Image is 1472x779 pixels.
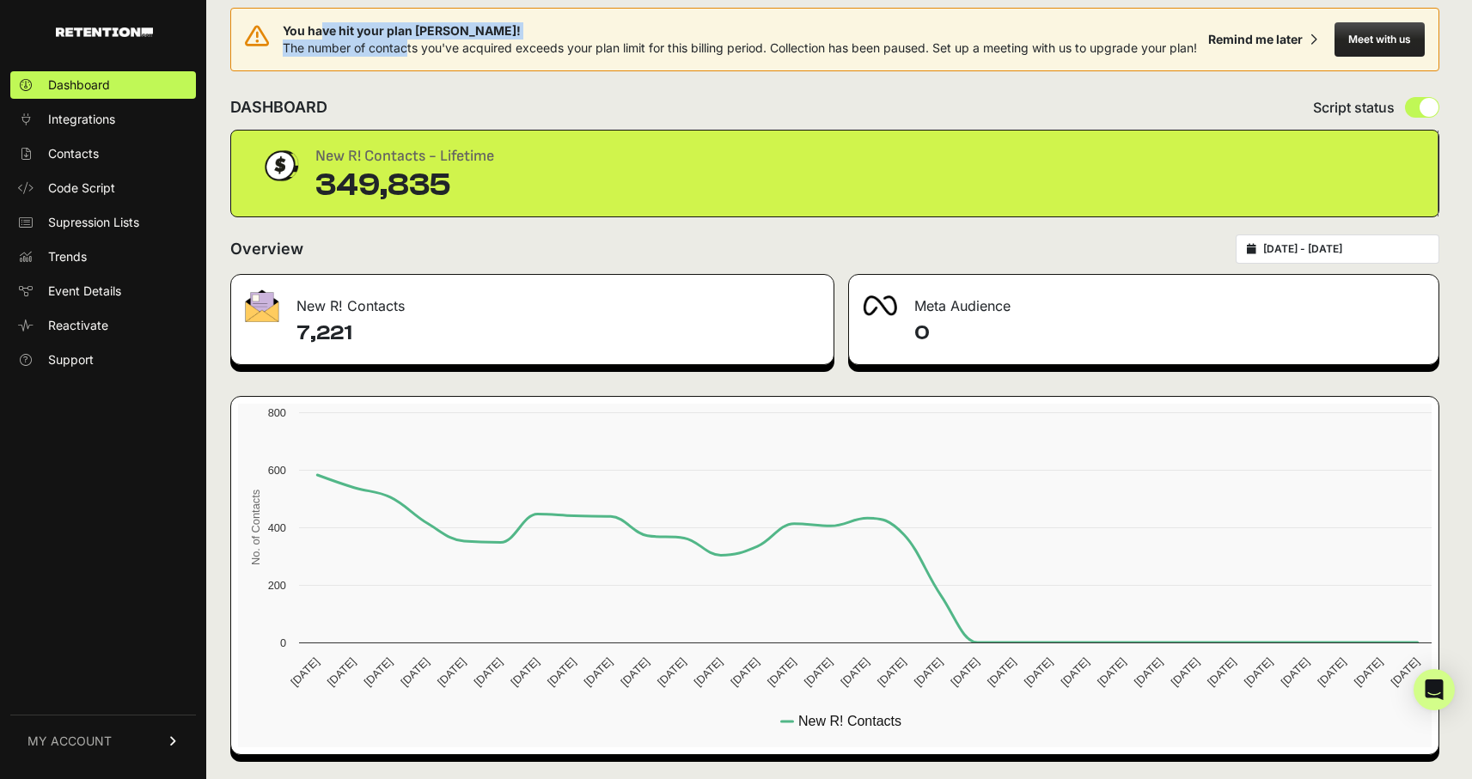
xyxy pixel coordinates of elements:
[435,655,468,689] text: [DATE]
[1168,655,1201,689] text: [DATE]
[362,655,395,689] text: [DATE]
[27,733,112,750] span: MY ACCOUNT
[1335,22,1425,57] button: Meet with us
[1201,24,1324,55] button: Remind me later
[10,346,196,374] a: Support
[1389,655,1422,689] text: [DATE]
[1313,97,1395,118] span: Script status
[296,320,820,347] h4: 7,221
[1278,655,1311,689] text: [DATE]
[10,174,196,202] a: Code Script
[268,406,286,419] text: 800
[249,490,262,565] text: No. of Contacts
[1242,655,1275,689] text: [DATE]
[1205,655,1238,689] text: [DATE]
[259,144,302,187] img: dollar-coin-05c43ed7efb7bc0c12610022525b4bbbb207c7efeef5aecc26f025e68dcafac9.png
[48,214,139,231] span: Supression Lists
[1022,655,1055,689] text: [DATE]
[315,168,494,203] div: 349,835
[692,655,725,689] text: [DATE]
[48,248,87,265] span: Trends
[1095,655,1128,689] text: [DATE]
[10,312,196,339] a: Reactivate
[283,22,1197,40] span: You have hit your plan [PERSON_NAME]!
[48,317,108,334] span: Reactivate
[798,714,901,728] text: New R! Contacts
[618,655,651,689] text: [DATE]
[1208,31,1303,48] div: Remind me later
[268,464,286,477] text: 600
[838,655,871,689] text: [DATE]
[582,655,615,689] text: [DATE]
[10,277,196,305] a: Event Details
[1315,655,1348,689] text: [DATE]
[268,579,286,592] text: 200
[230,95,327,119] h2: DASHBOARD
[1058,655,1091,689] text: [DATE]
[728,655,761,689] text: [DATE]
[48,180,115,197] span: Code Script
[849,275,1439,326] div: Meta Audience
[231,275,834,326] div: New R! Contacts
[10,209,196,236] a: Supression Lists
[472,655,505,689] text: [DATE]
[325,655,358,689] text: [DATE]
[280,636,286,649] text: 0
[655,655,688,689] text: [DATE]
[802,655,835,689] text: [DATE]
[48,351,94,368] span: Support
[10,71,196,99] a: Dashboard
[508,655,541,689] text: [DATE]
[230,237,303,261] h2: Overview
[283,40,1197,55] span: The number of contacts you've acquired exceeds your plan limit for this billing period. Collectio...
[245,289,279,322] img: fa-envelope-19ae18322b30453b285274b1b8af3d052b27d846a4fbe8435d1a52b978f639a2.png
[863,295,897,316] img: fa-meta-2f981b61bb99beabf952f7030308934f19ce035c18b003e963880cc3fabeebb7.png
[10,715,196,767] a: MY ACCOUNT
[48,283,121,300] span: Event Details
[10,140,196,167] a: Contacts
[914,320,1426,347] h4: 0
[288,655,321,689] text: [DATE]
[48,145,99,162] span: Contacts
[56,27,153,37] img: Retention.com
[1352,655,1385,689] text: [DATE]
[268,521,286,534] text: 400
[398,655,431,689] text: [DATE]
[875,655,908,689] text: [DATE]
[48,76,110,94] span: Dashboard
[48,111,115,128] span: Integrations
[315,144,494,168] div: New R! Contacts - Lifetime
[985,655,1018,689] text: [DATE]
[545,655,578,689] text: [DATE]
[10,243,196,271] a: Trends
[912,655,945,689] text: [DATE]
[1132,655,1165,689] text: [DATE]
[765,655,798,689] text: [DATE]
[1414,669,1455,710] div: Open Intercom Messenger
[948,655,981,689] text: [DATE]
[10,106,196,133] a: Integrations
